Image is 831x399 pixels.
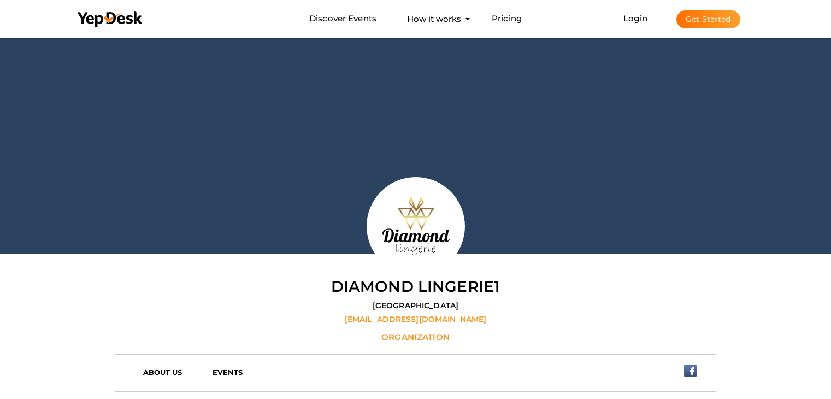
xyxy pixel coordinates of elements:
[345,314,487,325] label: [EMAIL_ADDRESS][DOMAIN_NAME]
[213,368,243,377] b: EVENTS
[404,9,464,29] button: How it works
[676,10,740,28] button: Get Started
[143,368,182,377] b: ABOUT US
[373,300,458,311] label: [GEOGRAPHIC_DATA]
[684,365,697,377] img: facebook.png
[204,364,265,380] a: EVENTS
[309,9,376,29] a: Discover Events
[135,364,204,380] a: ABOUT US
[623,13,647,24] a: Login
[367,177,465,275] img: L8NHXUBE_normal.png
[492,9,522,29] a: Pricing
[381,331,450,343] label: Organization
[331,275,500,297] label: Diamond Lingerie1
